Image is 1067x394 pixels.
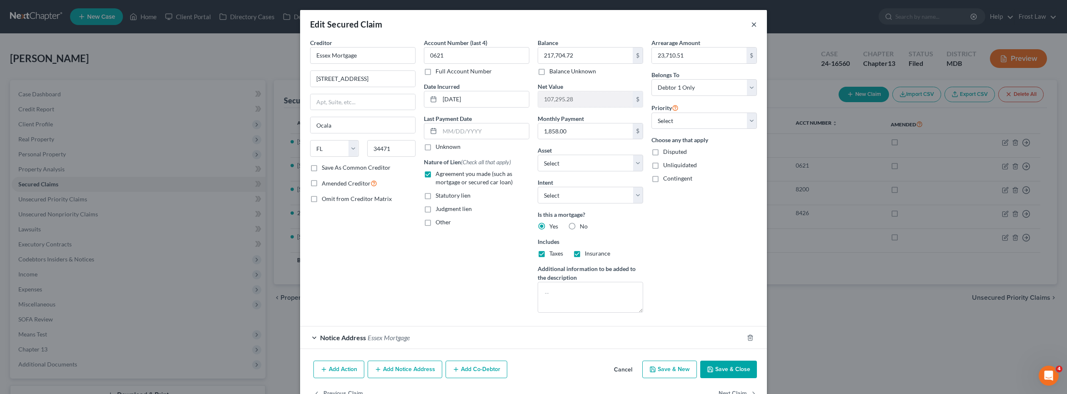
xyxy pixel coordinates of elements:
[310,18,382,30] div: Edit Secured Claim
[436,205,472,212] span: Judgment lien
[538,82,563,91] label: Net Value
[585,250,610,257] span: Insurance
[700,361,757,378] button: Save & Close
[651,71,679,78] span: Belongs To
[436,218,451,226] span: Other
[538,48,633,63] input: 0.00
[549,250,563,257] span: Taxes
[367,140,416,157] input: Enter zip...
[549,223,558,230] span: Yes
[538,147,552,154] span: Asset
[663,148,687,155] span: Disputed
[1039,366,1059,386] iframe: Intercom live chat
[368,361,442,378] button: Add Notice Address
[322,163,391,172] label: Save As Common Creditor
[538,237,643,246] label: Includes
[746,48,756,63] div: $
[607,361,639,378] button: Cancel
[633,123,643,139] div: $
[440,123,529,139] input: MM/DD/YYYY
[424,38,487,47] label: Account Number (last 4)
[642,361,697,378] button: Save & New
[310,39,332,46] span: Creditor
[436,170,513,186] span: Agreement you made (such as mortgage or secured car loan)
[538,114,584,123] label: Monthly Payment
[663,161,697,168] span: Unliquidated
[446,361,507,378] button: Add Co-Debtor
[538,178,553,187] label: Intent
[320,334,366,341] span: Notice Address
[424,114,472,123] label: Last Payment Date
[549,67,596,75] label: Balance Unknown
[538,38,558,47] label: Balance
[313,361,364,378] button: Add Action
[538,264,643,282] label: Additional information to be added to the description
[440,91,529,107] input: MM/DD/YYYY
[322,180,371,187] span: Amended Creditor
[424,47,529,64] input: XXXX
[651,103,679,113] label: Priority
[436,143,461,151] label: Unknown
[652,48,746,63] input: 0.00
[538,91,633,107] input: 0.00
[538,123,633,139] input: 0.00
[436,67,492,75] label: Full Account Number
[310,47,416,64] input: Search creditor by name...
[311,71,415,87] input: Enter address...
[311,94,415,110] input: Apt, Suite, etc...
[424,82,460,91] label: Date Incurred
[368,334,410,341] span: Essex Mortgage
[633,91,643,107] div: $
[322,195,392,202] span: Omit from Creditor Matrix
[424,158,511,166] label: Nature of Lien
[436,192,471,199] span: Statutory lien
[651,38,700,47] label: Arrearage Amount
[580,223,588,230] span: No
[751,19,757,29] button: ×
[538,210,643,219] label: Is this a mortgage?
[651,136,757,144] label: Choose any that apply
[663,175,692,182] span: Contingent
[1056,366,1062,372] span: 4
[311,117,415,133] input: Enter city...
[633,48,643,63] div: $
[461,158,511,166] span: (Check all that apply)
